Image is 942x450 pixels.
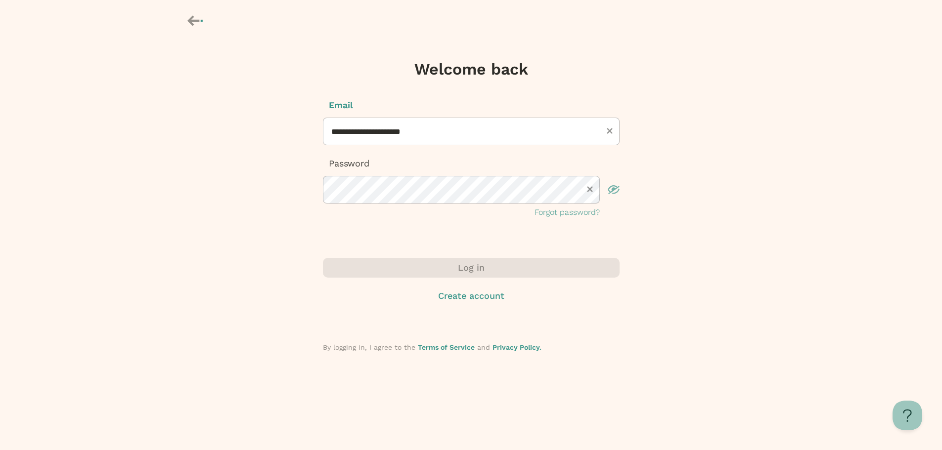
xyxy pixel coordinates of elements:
button: Forgot password? [535,206,600,218]
a: Terms of Service [418,343,475,351]
p: Password [323,157,620,170]
iframe: Toggle Customer Support [893,401,922,430]
h1: Welcome back [414,59,528,79]
span: By logging in, I agree to the and [323,343,541,351]
button: Create account [323,289,620,302]
a: Privacy Policy. [493,343,541,351]
p: Email [323,99,620,112]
